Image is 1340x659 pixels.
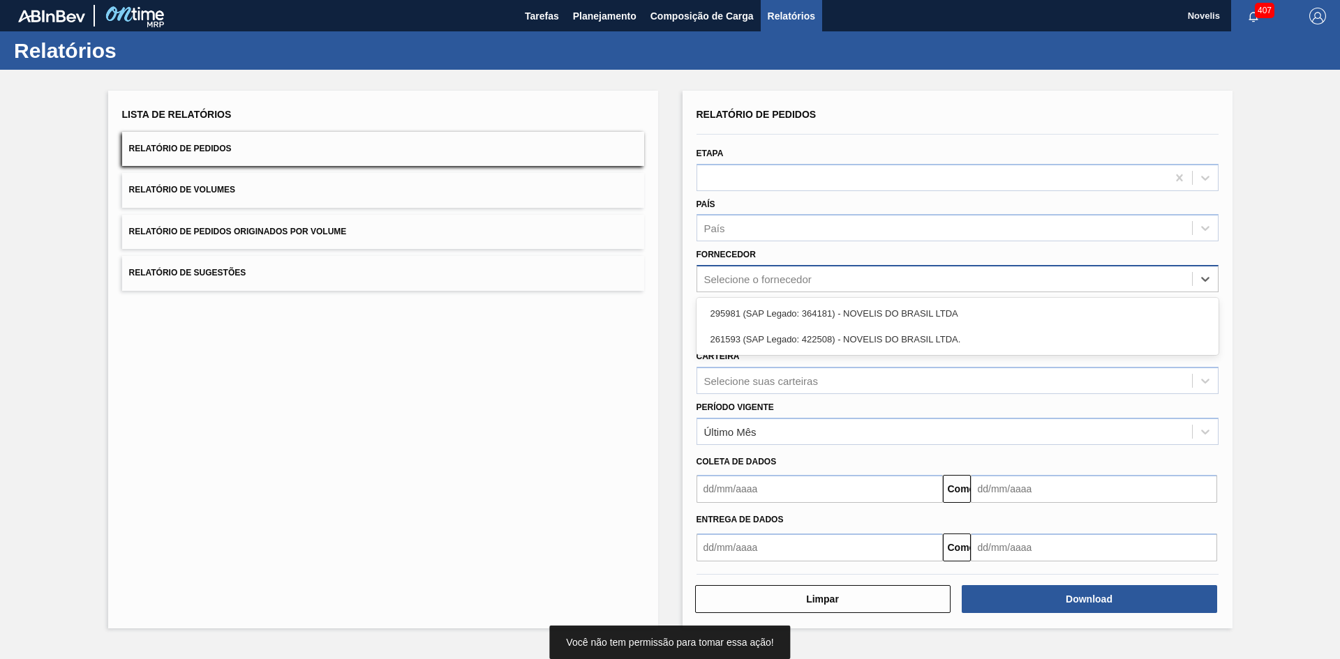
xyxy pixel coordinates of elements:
font: País [697,199,715,209]
font: Relatório de Pedidos Originados por Volume [129,227,347,236]
font: Selecione o fornecedor [704,273,812,285]
font: Composição de Carga [650,10,754,22]
font: Você não tem permissão para tomar essa ação! [566,637,773,648]
button: Limpar [695,585,951,613]
button: Download [962,585,1217,613]
font: Fornecedor [697,250,756,259]
font: Limpar [806,593,839,605]
font: Relatório de Sugestões [129,268,246,278]
img: TNhmsLtSVTkK8tSr43FrP2fwEKptu5GPRR3wAAAABJRU5ErkJggg== [18,10,85,22]
font: Relatório de Pedidos [129,144,232,153]
font: Coleta de dados [697,457,777,467]
font: Comeu [948,483,981,494]
button: Relatório de Sugestões [122,256,644,290]
img: Sair [1309,8,1326,24]
font: Último Mês [704,425,757,437]
button: Relatório de Pedidos Originados por Volume [122,215,644,249]
button: Comeu [943,533,971,561]
button: Relatório de Pedidos [122,132,644,166]
font: País [704,222,725,234]
font: Relatório de Pedidos [697,109,817,120]
font: Relatório de Volumes [129,185,235,195]
font: Etapa [697,149,724,158]
font: Lista de Relatórios [122,109,232,120]
input: dd/mm/aaaa [971,533,1217,561]
font: Comeu [948,542,981,553]
font: 407 [1258,6,1272,15]
div: 261593 (SAP Legado: 422508) - NOVELIS DO BRASIL LTDA. [697,326,1219,352]
button: Relatório de Volumes [122,173,644,207]
input: dd/mm/aaaa [971,475,1217,503]
font: Download [1066,593,1112,605]
font: Entrega de dados [697,515,784,524]
button: Notificações [1231,6,1276,26]
button: Comeu [943,475,971,503]
input: dd/mm/aaaa [697,475,943,503]
font: Planejamento [573,10,636,22]
div: 295981 (SAP Legado: 364181) - NOVELIS DO BRASIL LTDA [697,301,1219,326]
font: Tarefas [525,10,559,22]
font: Relatórios [14,39,117,62]
font: Período Vigente [697,402,774,412]
font: Selecione suas carteiras [704,374,818,386]
font: Novelis [1188,10,1220,21]
input: dd/mm/aaaa [697,533,943,561]
font: Carteira [697,351,740,361]
font: Relatórios [768,10,815,22]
